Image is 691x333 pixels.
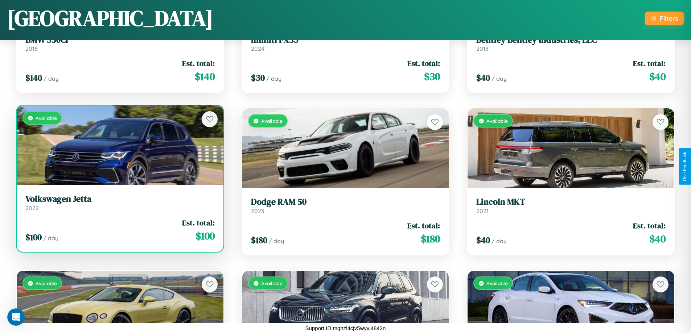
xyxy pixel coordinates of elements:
span: Est. total: [407,220,440,231]
span: $ 40 [649,232,666,246]
span: Available [486,280,508,286]
h3: Bentley Bentley Industries, LLC [476,35,666,45]
span: Est. total: [633,58,666,68]
span: $ 140 [195,69,215,84]
span: / day [491,75,507,82]
p: Support ID: mghzl4cjv5wyvj4842n [305,323,386,333]
span: 2018 [476,45,489,52]
span: $ 100 [25,231,42,243]
span: $ 40 [476,72,490,84]
span: Est. total: [182,58,215,68]
span: Available [486,118,508,124]
span: $ 40 [649,69,666,84]
a: BMW 330Ci2016 [25,35,215,53]
iframe: Intercom live chat [7,308,25,326]
div: Filters [660,14,678,22]
div: Give Feedback [682,152,687,181]
span: Est. total: [633,220,666,231]
span: 2023 [251,207,264,215]
h3: Lincoln MKT [476,197,666,207]
span: $ 40 [476,234,490,246]
span: Est. total: [182,217,215,228]
span: Available [36,115,57,121]
a: Infiniti FX352024 [251,35,440,53]
span: $ 30 [251,72,265,84]
a: Dodge RAM 502023 [251,197,440,215]
span: Available [261,118,283,124]
span: $ 100 [196,229,215,243]
span: / day [43,234,58,242]
span: / day [44,75,59,82]
h1: [GEOGRAPHIC_DATA] [7,3,213,33]
span: Available [261,280,283,286]
span: / day [266,75,281,82]
span: Available [36,280,57,286]
span: / day [491,237,507,245]
a: Volkswagen Jetta2022 [25,194,215,212]
span: 2024 [251,45,264,52]
a: Bentley Bentley Industries, LLC2018 [476,35,666,53]
span: / day [269,237,284,245]
h3: Dodge RAM 50 [251,197,440,207]
a: Lincoln MKT2021 [476,197,666,215]
span: $ 30 [424,69,440,84]
span: $ 140 [25,72,42,84]
span: 2016 [25,45,38,52]
button: Filters [645,12,684,25]
span: 2022 [25,204,39,212]
span: $ 180 [251,234,267,246]
span: $ 180 [421,232,440,246]
h3: Volkswagen Jetta [25,194,215,204]
span: 2021 [476,207,489,215]
span: Est. total: [407,58,440,68]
